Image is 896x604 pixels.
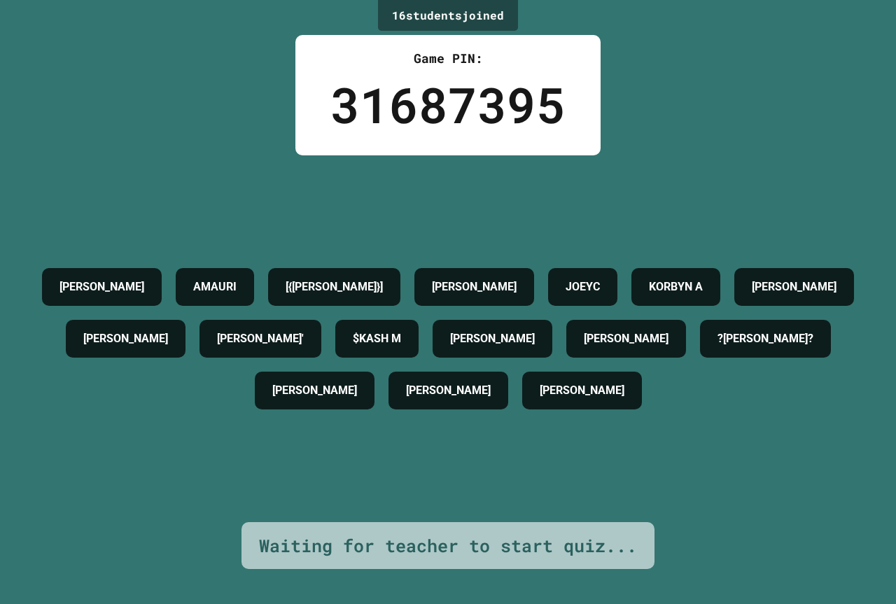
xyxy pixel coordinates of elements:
[540,382,624,399] h4: [PERSON_NAME]
[353,330,401,347] h4: $KASH M
[193,279,237,295] h4: AMAURI
[330,49,566,68] div: Game PIN:
[432,279,517,295] h4: [PERSON_NAME]
[584,330,668,347] h4: [PERSON_NAME]
[59,279,144,295] h4: [PERSON_NAME]
[566,279,600,295] h4: JOEYC
[752,279,836,295] h4: [PERSON_NAME]
[406,382,491,399] h4: [PERSON_NAME]
[83,330,168,347] h4: [PERSON_NAME]
[450,330,535,347] h4: [PERSON_NAME]
[217,330,304,347] h4: [PERSON_NAME]'
[272,382,357,399] h4: [PERSON_NAME]
[259,533,637,559] div: Waiting for teacher to start quiz...
[717,330,813,347] h4: ?[PERSON_NAME]?
[330,68,566,141] div: 31687395
[649,279,703,295] h4: KORBYN A
[286,279,383,295] h4: [{[PERSON_NAME]}]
